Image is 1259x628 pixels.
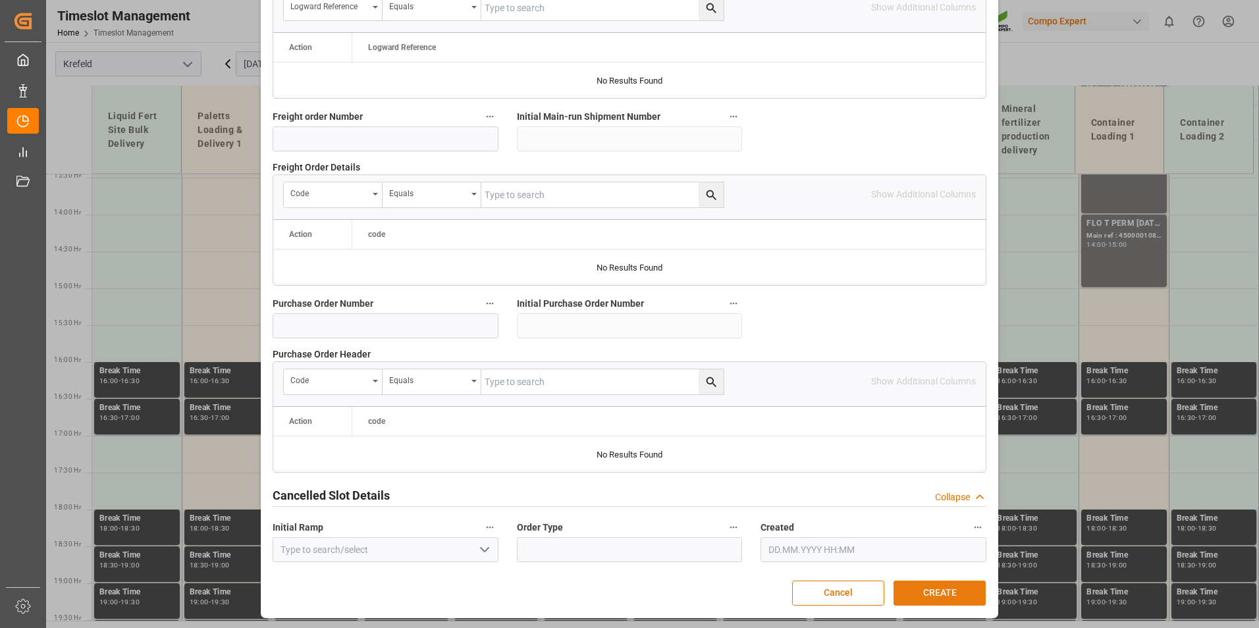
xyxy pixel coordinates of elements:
[368,417,385,426] span: code
[273,297,373,311] span: Purchase Order Number
[517,297,644,311] span: Initial Purchase Order Number
[761,537,986,562] input: DD.MM.YYYY HH:MM
[969,519,986,536] button: Created
[383,182,481,207] button: open menu
[894,581,986,606] button: CREATE
[290,184,368,199] div: code
[289,230,312,239] div: Action
[273,161,360,174] span: Freight Order Details
[473,540,493,560] button: open menu
[273,537,498,562] input: Type to search/select
[368,230,385,239] span: code
[273,486,390,504] h2: Cancelled Slot Details
[761,521,794,535] span: Created
[725,108,742,125] button: Initial Main-run Shipment Number
[481,369,724,394] input: Type to search
[699,182,724,207] button: search button
[273,110,363,124] span: Freight order Number
[481,295,498,312] button: Purchase Order Number
[481,519,498,536] button: Initial Ramp
[284,182,383,207] button: open menu
[481,182,724,207] input: Type to search
[935,490,970,504] div: Collapse
[725,295,742,312] button: Initial Purchase Order Number
[383,369,481,394] button: open menu
[289,417,312,426] div: Action
[284,369,383,394] button: open menu
[290,371,368,386] div: code
[792,581,884,606] button: Cancel
[725,519,742,536] button: Order Type
[481,108,498,125] button: Freight order Number
[289,43,312,52] div: Action
[699,369,724,394] button: search button
[273,521,323,535] span: Initial Ramp
[389,371,467,386] div: Equals
[517,521,563,535] span: Order Type
[389,184,467,199] div: Equals
[368,43,436,52] span: Logward Reference
[273,348,371,361] span: Purchase Order Header
[517,110,660,124] span: Initial Main-run Shipment Number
